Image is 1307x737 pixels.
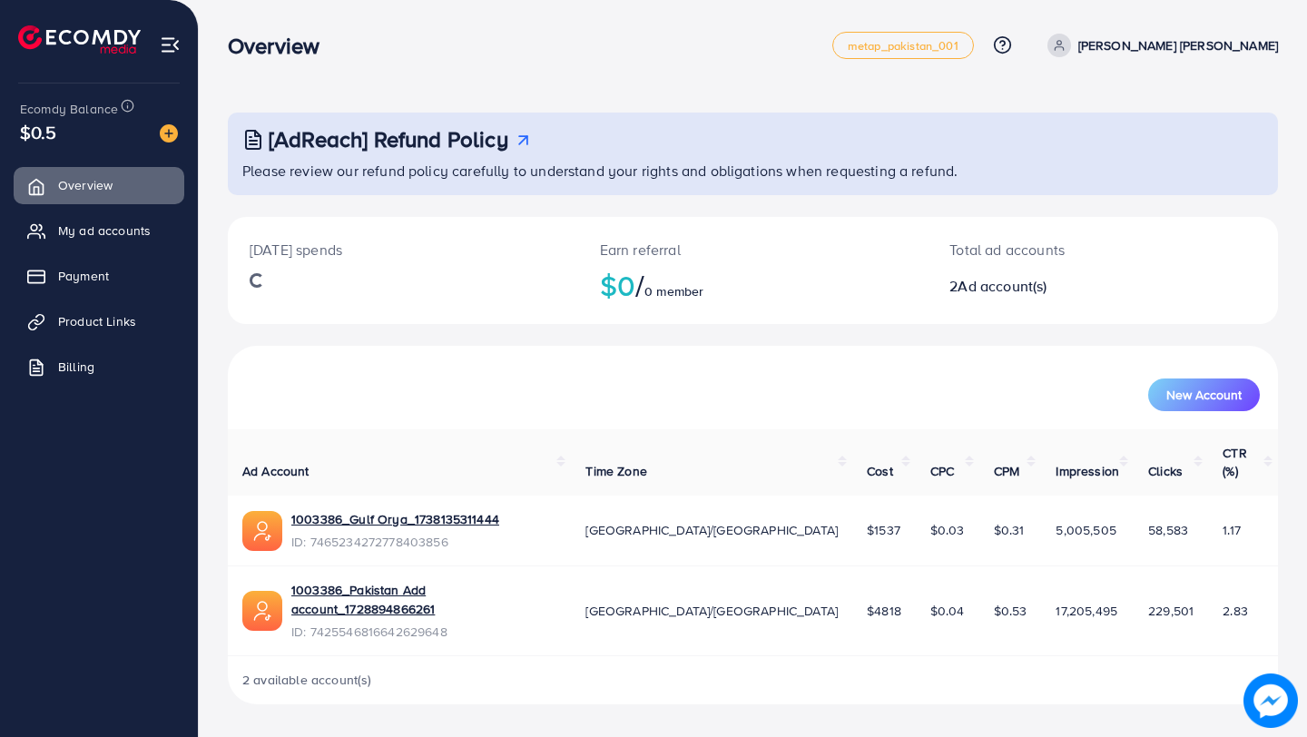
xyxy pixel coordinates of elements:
a: [PERSON_NAME] [PERSON_NAME] [1040,34,1278,57]
span: Cost [867,462,893,480]
span: 2 available account(s) [242,671,372,689]
span: $4818 [867,602,901,620]
a: 1003386_Gulf Orya_1738135311444 [291,510,499,528]
p: Please review our refund policy carefully to understand your rights and obligations when requesti... [242,160,1267,182]
img: ic-ads-acc.e4c84228.svg [242,511,282,551]
span: $0.04 [930,602,965,620]
span: Ad Account [242,462,310,480]
span: 58,583 [1148,521,1188,539]
span: Ad account(s) [958,276,1047,296]
a: Overview [14,167,184,203]
span: Time Zone [585,462,646,480]
a: My ad accounts [14,212,184,249]
span: [GEOGRAPHIC_DATA]/[GEOGRAPHIC_DATA] [585,521,838,539]
span: Impression [1056,462,1119,480]
a: metap_pakistan_001 [832,32,974,59]
span: ID: 7465234272778403856 [291,533,499,551]
img: image [160,124,178,142]
span: Overview [58,176,113,194]
span: $0.53 [994,602,1027,620]
span: 2.83 [1223,602,1248,620]
span: 5,005,505 [1056,521,1115,539]
span: CTR (%) [1223,444,1246,480]
span: Product Links [58,312,136,330]
span: metap_pakistan_001 [848,40,958,52]
span: Ecomdy Balance [20,100,118,118]
span: 229,501 [1148,602,1194,620]
a: 1003386_Pakistan Add account_1728894866261 [291,581,556,618]
h3: [AdReach] Refund Policy [269,126,508,152]
span: 17,205,495 [1056,602,1117,620]
span: / [635,264,644,306]
span: 0 member [644,282,703,300]
span: $0.31 [994,521,1025,539]
span: CPM [994,462,1019,480]
a: Product Links [14,303,184,339]
a: Billing [14,349,184,385]
a: Payment [14,258,184,294]
span: $0.5 [20,119,57,145]
span: [GEOGRAPHIC_DATA]/[GEOGRAPHIC_DATA] [585,602,838,620]
h3: Overview [228,33,334,59]
span: Clicks [1148,462,1183,480]
span: Payment [58,267,109,285]
button: New Account [1148,378,1260,411]
p: [PERSON_NAME] [PERSON_NAME] [1078,34,1278,56]
p: [DATE] spends [250,239,556,260]
span: CPC [930,462,954,480]
img: ic-ads-acc.e4c84228.svg [242,591,282,631]
span: My ad accounts [58,221,151,240]
span: $0.03 [930,521,965,539]
span: New Account [1166,388,1242,401]
h2: $0 [600,268,907,302]
p: Earn referral [600,239,907,260]
img: logo [18,25,141,54]
img: menu [160,34,181,55]
p: Total ad accounts [949,239,1168,260]
h2: 2 [949,278,1168,295]
span: 1.17 [1223,521,1241,539]
span: $1537 [867,521,900,539]
span: Billing [58,358,94,376]
img: image [1243,673,1298,728]
span: ID: 7425546816642629648 [291,623,556,641]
